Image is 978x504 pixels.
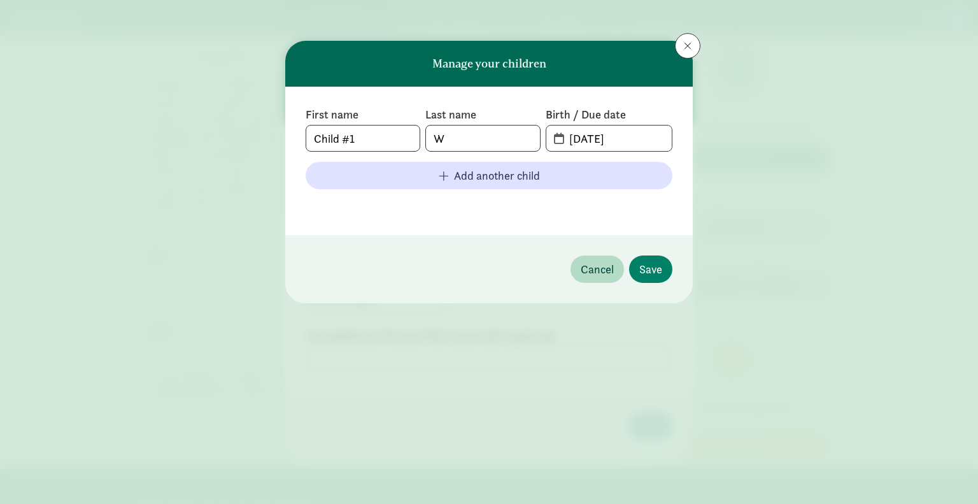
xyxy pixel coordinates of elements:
[425,107,540,122] label: Last name
[570,256,624,283] button: Cancel
[629,256,672,283] button: Save
[306,107,420,122] label: First name
[546,107,672,122] label: Birth / Due date
[562,126,672,151] input: MM-DD-YYYY
[581,261,614,278] span: Cancel
[306,162,672,189] button: Add another child
[454,167,540,184] span: Add another child
[432,57,546,70] h6: Manage your children
[639,261,662,278] span: Save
